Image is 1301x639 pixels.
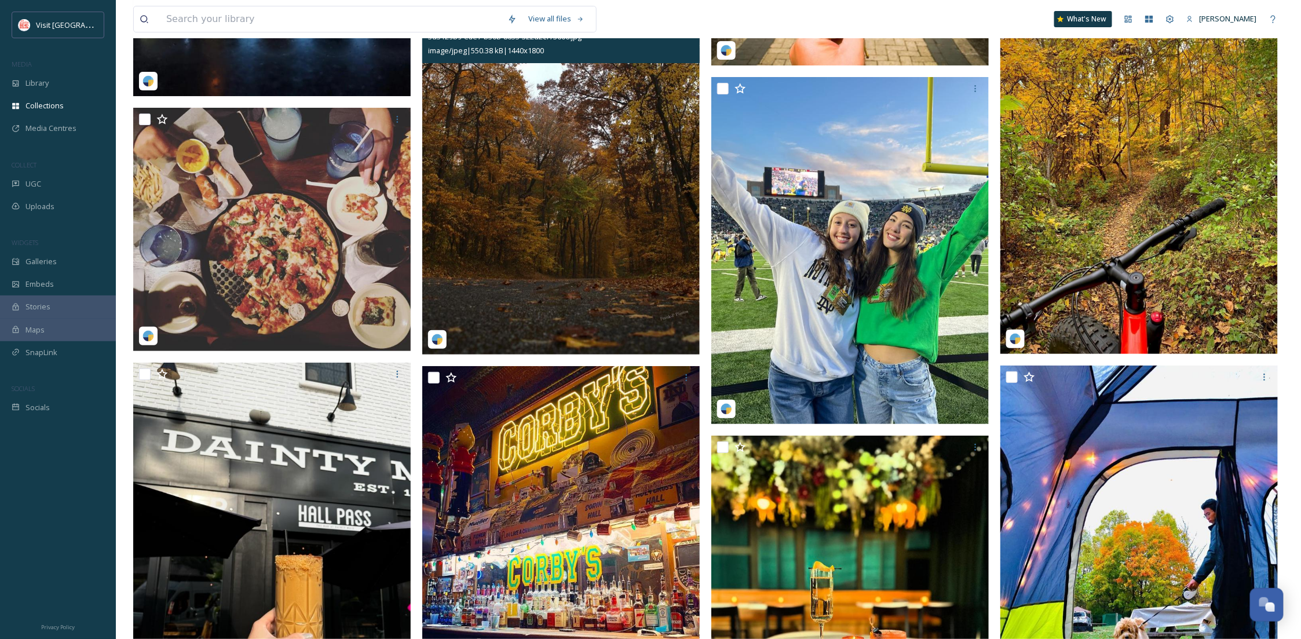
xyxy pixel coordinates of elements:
[41,623,75,631] span: Privacy Policy
[25,178,41,189] span: UGC
[432,334,443,345] img: snapsea-logo.png
[1010,333,1021,345] img: snapsea-logo.png
[25,279,54,290] span: Embeds
[1200,13,1257,24] span: [PERSON_NAME]
[160,6,502,32] input: Search your library
[12,384,35,393] span: SOCIALS
[133,107,414,350] img: 16b043a0-5109-8108-c278-333d20f384b1.jpg
[12,160,36,169] span: COLLECT
[1250,588,1284,622] button: Open Chat
[41,619,75,633] a: Privacy Policy
[25,402,50,413] span: Socials
[25,201,54,212] span: Uploads
[25,324,45,335] span: Maps
[522,8,590,30] a: View all files
[422,8,700,355] img: 3d5129b9-eae7-b30b-8655-322d2cf73606.jpg
[711,77,989,424] img: 37e629a1-2ca9-4d29-837a-374ec52c06d7.jpg
[721,403,732,415] img: snapsea-logo.png
[25,78,49,89] span: Library
[721,45,732,56] img: snapsea-logo.png
[142,330,154,342] img: snapsea-logo.png
[36,19,126,30] span: Visit [GEOGRAPHIC_DATA]
[1181,8,1263,30] a: [PERSON_NAME]
[25,347,57,358] span: SnapLink
[142,75,154,87] img: snapsea-logo.png
[1054,11,1112,27] a: What's New
[25,256,57,267] span: Galleries
[19,19,30,31] img: vsbm-stackedMISH_CMYKlogo2017.jpg
[1000,7,1278,354] img: 51a4fd9d-6381-5a8c-9208-7e827376508d.jpg
[25,123,76,134] span: Media Centres
[12,60,32,68] span: MEDIA
[12,238,38,247] span: WIDGETS
[428,45,544,56] span: image/jpeg | 550.38 kB | 1440 x 1800
[25,301,50,312] span: Stories
[25,100,64,111] span: Collections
